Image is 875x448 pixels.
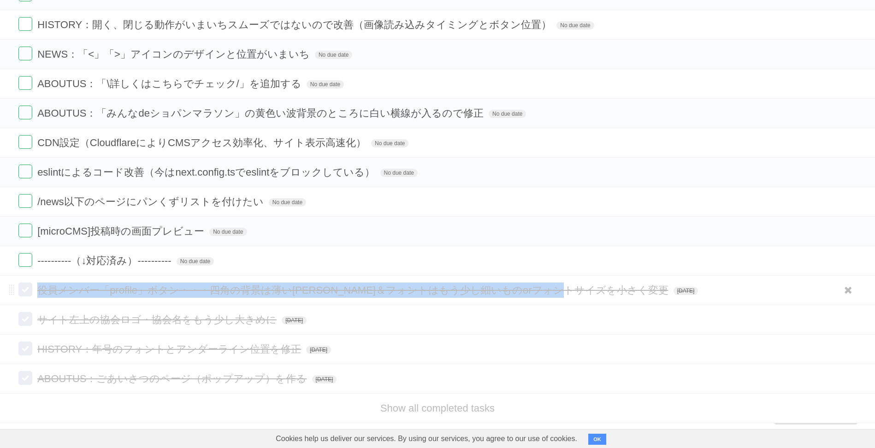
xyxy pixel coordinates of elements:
[37,48,312,60] span: NEWS：「<」「>」アイコンのデザインと位置がいまいち
[18,47,32,60] label: Done
[209,228,247,236] span: No due date
[315,51,352,59] span: No due date
[306,346,331,354] span: [DATE]
[371,139,408,147] span: No due date
[37,225,207,237] span: [microCMS]投稿時の画面プレビュー
[177,257,214,265] span: No due date
[380,169,418,177] span: No due date
[37,255,174,266] span: ----------（↓対応済み）----------
[18,283,32,296] label: Done
[380,402,495,414] a: Show all completed tasks
[37,19,554,30] span: HISTORY：開く、閉じる動作がいまいちスムーズではないので改善（画像読み込みタイミングとボタン位置）
[37,137,368,148] span: CDN設定（CloudflareによりCMSアクセス効率化、サイト表示高速化）
[674,287,698,295] span: [DATE]
[18,106,32,119] label: Done
[18,253,32,267] label: Done
[37,373,309,384] span: ABOUTUS：ごあいさつのページ（ポップアップ）を作る
[37,78,304,89] span: ABOUTUS：「\詳しくはこちらでチェック/」を追加する
[37,196,266,207] span: /news以下のページにパンくずリストを付けたい
[18,17,32,31] label: Done
[312,375,337,383] span: [DATE]
[489,110,526,118] span: No due date
[282,316,307,324] span: [DATE]
[18,224,32,237] label: Done
[556,21,594,29] span: No due date
[18,371,32,385] label: Done
[37,314,279,325] span: サイト左上の協会ロゴ・協会名をもう少し大きめに
[37,343,303,355] span: HISTORY：年号のフォントとアンダーライン位置を修正
[18,312,32,326] label: Done
[37,284,670,296] span: 役員メンバー「profile」ボタン・・・四角の背景は薄い[PERSON_NAME]＆フォントはもう少し細いものorフォントサイズを小さく変更
[18,76,32,90] label: Done
[18,135,32,149] label: Done
[18,342,32,355] label: Done
[307,80,344,88] span: No due date
[18,165,32,178] label: Done
[269,198,306,206] span: No due date
[266,430,586,448] span: Cookies help us deliver our services. By using our services, you agree to our use of cookies.
[37,107,486,119] span: ABOUTUS：「みんなdeショパンマラソン」の黄色い波背景のところに白い横線が入るので修正
[588,434,606,445] button: OK
[18,194,32,208] label: Done
[37,166,377,178] span: eslintによるコード改善（今はnext.config.tsでeslintをブロックしている）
